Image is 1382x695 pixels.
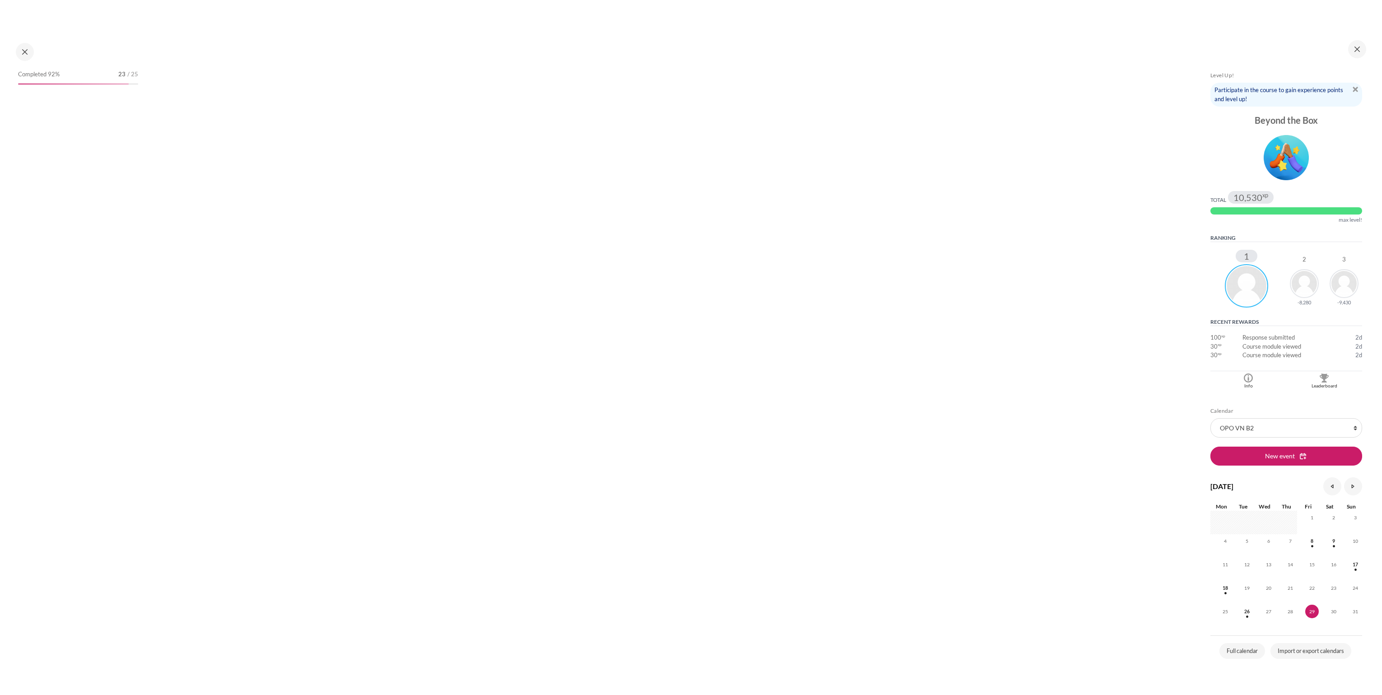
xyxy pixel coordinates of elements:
span: 27 [1262,605,1275,618]
span: 21 [1284,581,1297,595]
h5: Level Up! [1210,72,1362,79]
span: Thu [1282,503,1291,510]
span: Sun [1347,503,1356,510]
td: Response submitted [1242,333,1344,342]
span: 6 [1262,534,1275,548]
span: 8 [1305,534,1319,548]
div: Beyond the Box [1210,114,1362,126]
span: Tue [1239,503,1247,510]
h4: [DATE] [1210,481,1233,492]
span: 9 [1327,534,1340,548]
span: 4 [1219,534,1232,548]
div: Participate in the course to gain experience points and level up! [1210,83,1362,107]
span: 10,530 [1233,193,1262,202]
div: max level! [1339,216,1362,224]
span: 11 [1219,558,1232,571]
span: xp [1221,335,1225,337]
span: 10 [1349,534,1362,548]
a: Import or export calendars [1270,643,1351,659]
span: 3 [1349,511,1362,524]
a: Tuesday, 26 August events [1240,609,1254,614]
td: Wednesday, 27 August 2025, 7:00 AM [1344,333,1362,342]
div: 2 [1303,257,1306,262]
span: 30 [1327,605,1340,618]
span: 13 [1262,558,1275,571]
div: Leaderboard [1289,382,1360,390]
div: -8,280 [1298,300,1311,305]
a: Info [1210,371,1286,390]
span: 26 [1240,605,1254,618]
div: -9,430 [1337,300,1351,305]
div: 10,530 [1233,193,1268,202]
span: 23 [118,70,126,79]
span: 28 [1284,605,1297,618]
span: 100 [1210,333,1221,342]
span: Completed 92% [18,70,60,79]
span: 15 [1305,558,1319,571]
button: New event [1210,447,1362,466]
h5: Recent rewards [1210,318,1362,326]
a: Sunday, 17 August events [1349,562,1362,567]
span: 20 [1262,581,1275,595]
a: Full calendar [1219,643,1265,659]
span: 30 [1210,351,1218,360]
td: Wednesday, 27 August 2025, 6:37 AM [1344,342,1362,351]
span: Fri [1305,503,1312,510]
span: 5 [1240,534,1254,548]
a: Saturday, 9 August events [1327,538,1340,544]
span: Mon [1216,503,1227,510]
span: / 25 [127,70,138,79]
span: 25 [1219,605,1232,618]
div: 1 [1236,250,1257,262]
h5: Calendar [1210,407,1362,415]
span: 29 [1305,605,1319,618]
img: Tung Bui [1330,269,1359,298]
span: xp [1218,344,1222,346]
a: Monday, 18 August events [1219,585,1232,591]
span: 22 [1305,581,1319,595]
a: Friday, 8 August events [1305,538,1319,544]
a: Dismiss notice [1353,85,1358,92]
h5: Ranking [1210,234,1362,242]
span: 19 [1240,581,1254,595]
span: 17 [1349,558,1362,571]
div: Info [1213,382,1284,390]
span: 23 [1327,581,1340,595]
img: Thuy Phan Thi [1225,264,1268,308]
span: xp [1218,353,1222,355]
div: Level #5 [1210,132,1362,180]
td: Course module viewed [1242,351,1344,360]
span: New event [1265,451,1295,461]
span: 30 [1210,342,1218,351]
span: 14 [1284,558,1297,571]
span: Wed [1259,503,1270,510]
img: Loan Phan To [1290,269,1319,298]
span: 12 [1240,558,1254,571]
span: 2 [1327,511,1340,524]
a: Leaderboard [1286,371,1362,390]
td: Wednesday, 27 August 2025, 6:27 AM [1344,351,1362,360]
span: 1 [1305,511,1319,524]
span: 16 [1327,558,1340,571]
div: 3 [1342,257,1346,262]
td: Course module viewed [1242,342,1344,351]
div: Total [1210,196,1226,204]
img: Dismiss notice [1353,87,1358,92]
span: 24 [1349,581,1362,595]
td: Today [1297,605,1319,628]
img: Level #5 [1264,135,1309,180]
span: 18 [1219,581,1232,595]
span: 7 [1284,534,1297,548]
span: 31 [1349,605,1362,618]
span: xp [1262,193,1268,197]
span: Sat [1326,503,1334,510]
